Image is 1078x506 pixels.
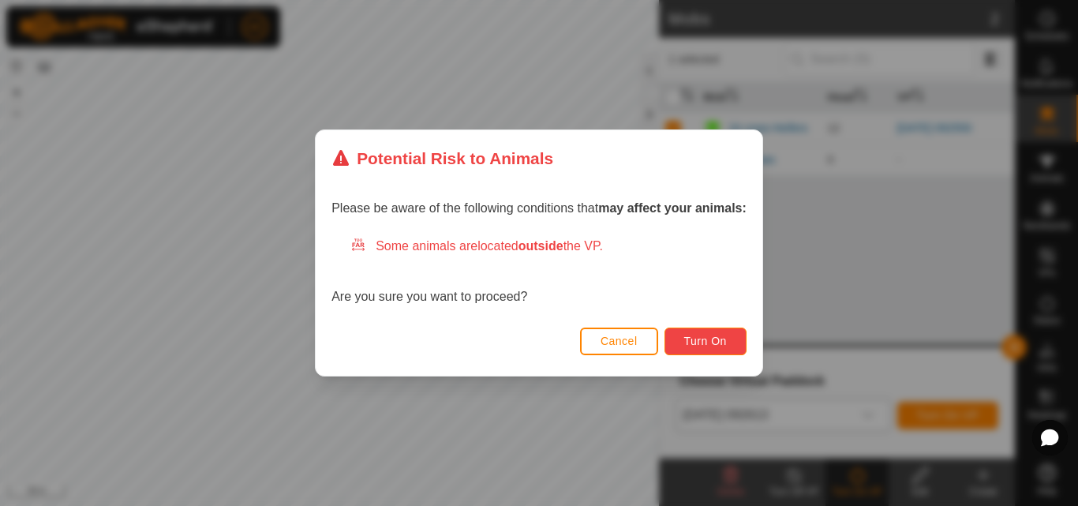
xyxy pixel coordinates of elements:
[350,237,747,256] div: Some animals are
[477,239,603,253] span: located the VP.
[684,335,727,347] span: Turn On
[601,335,638,347] span: Cancel
[518,239,563,253] strong: outside
[598,201,747,215] strong: may affect your animals:
[331,146,553,171] div: Potential Risk to Animals
[331,201,747,215] span: Please be aware of the following conditions that
[331,237,747,306] div: Are you sure you want to proceed?
[580,328,658,355] button: Cancel
[664,328,747,355] button: Turn On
